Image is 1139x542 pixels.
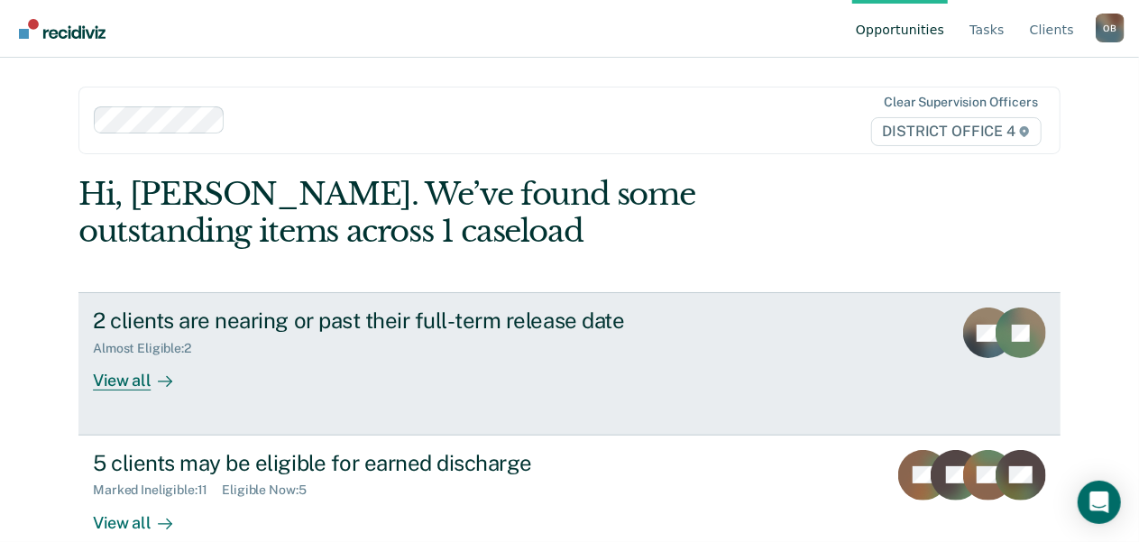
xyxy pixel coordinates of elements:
button: Profile dropdown button [1096,14,1125,42]
div: 5 clients may be eligible for earned discharge [93,450,726,476]
div: Marked Ineligible : 11 [93,482,222,498]
div: O B [1096,14,1125,42]
div: View all [93,498,194,533]
div: View all [93,356,194,391]
div: Almost Eligible : 2 [93,341,206,356]
div: 2 clients are nearing or past their full-term release date [93,308,726,334]
img: Recidiviz [19,19,106,39]
span: DISTRICT OFFICE 4 [871,117,1042,146]
div: Eligible Now : 5 [222,482,320,498]
a: 2 clients are nearing or past their full-term release dateAlmost Eligible:2View all [78,292,1061,435]
div: Open Intercom Messenger [1078,481,1121,524]
div: Hi, [PERSON_NAME]. We’ve found some outstanding items across 1 caseload [78,176,864,250]
div: Clear supervision officers [884,95,1037,110]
